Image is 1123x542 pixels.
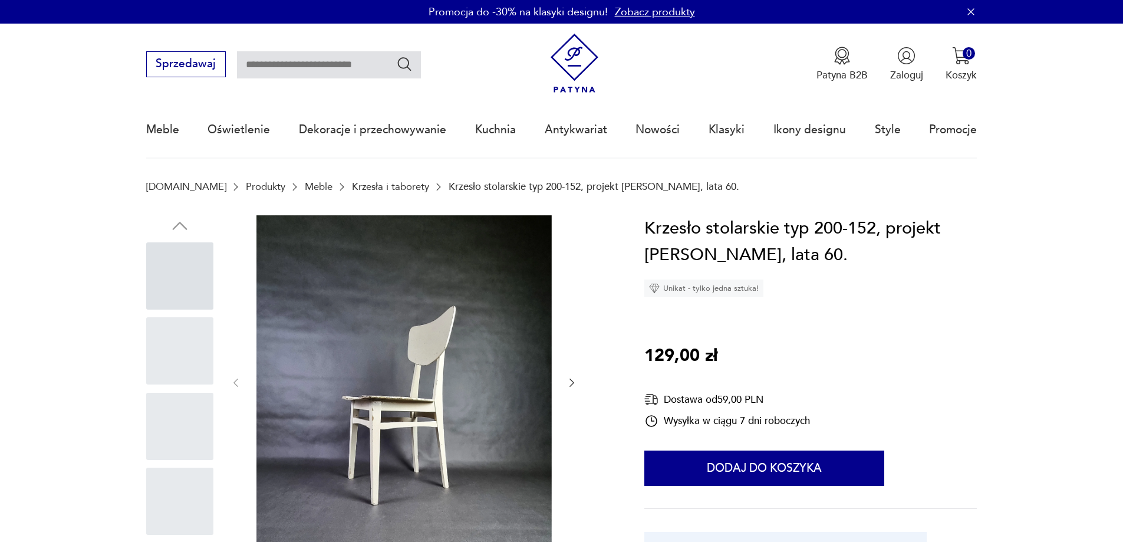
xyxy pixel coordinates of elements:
[545,103,607,157] a: Antykwariat
[929,103,977,157] a: Promocje
[816,47,868,82] a: Ikona medaluPatyna B2B
[299,103,446,157] a: Dekoracje i przechowywanie
[644,343,717,370] p: 129,00 zł
[644,280,763,297] div: Unikat - tylko jedna sztuka!
[146,60,226,70] a: Sprzedawaj
[615,5,695,19] a: Zobacz produkty
[146,51,226,77] button: Sprzedawaj
[644,215,977,269] h1: Krzesło stolarskie typ 200-152, projekt [PERSON_NAME], lata 60.
[816,68,868,82] p: Patyna B2B
[946,47,977,82] button: 0Koszyk
[475,103,516,157] a: Kuchnia
[352,181,429,192] a: Krzesła i taborety
[305,181,332,192] a: Meble
[429,5,608,19] p: Promocja do -30% na klasyki designu!
[644,392,810,407] div: Dostawa od 59,00 PLN
[208,103,270,157] a: Oświetlenie
[146,103,179,157] a: Meble
[833,47,851,65] img: Ikona medalu
[449,181,739,192] p: Krzesło stolarskie typ 200-152, projekt [PERSON_NAME], lata 60.
[246,181,285,192] a: Produkty
[890,47,923,82] button: Zaloguj
[644,451,884,486] button: Dodaj do koszyka
[635,103,680,157] a: Nowości
[649,283,660,294] img: Ikona diamentu
[396,55,413,73] button: Szukaj
[946,68,977,82] p: Koszyk
[952,47,970,65] img: Ikona koszyka
[709,103,745,157] a: Klasyki
[773,103,846,157] a: Ikony designu
[644,414,810,428] div: Wysyłka w ciągu 7 dni roboczych
[146,181,226,192] a: [DOMAIN_NAME]
[816,47,868,82] button: Patyna B2B
[890,68,923,82] p: Zaloguj
[875,103,901,157] a: Style
[897,47,915,65] img: Ikonka użytkownika
[644,392,658,407] img: Ikona dostawy
[963,47,975,60] div: 0
[545,34,604,93] img: Patyna - sklep z meblami i dekoracjami vintage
